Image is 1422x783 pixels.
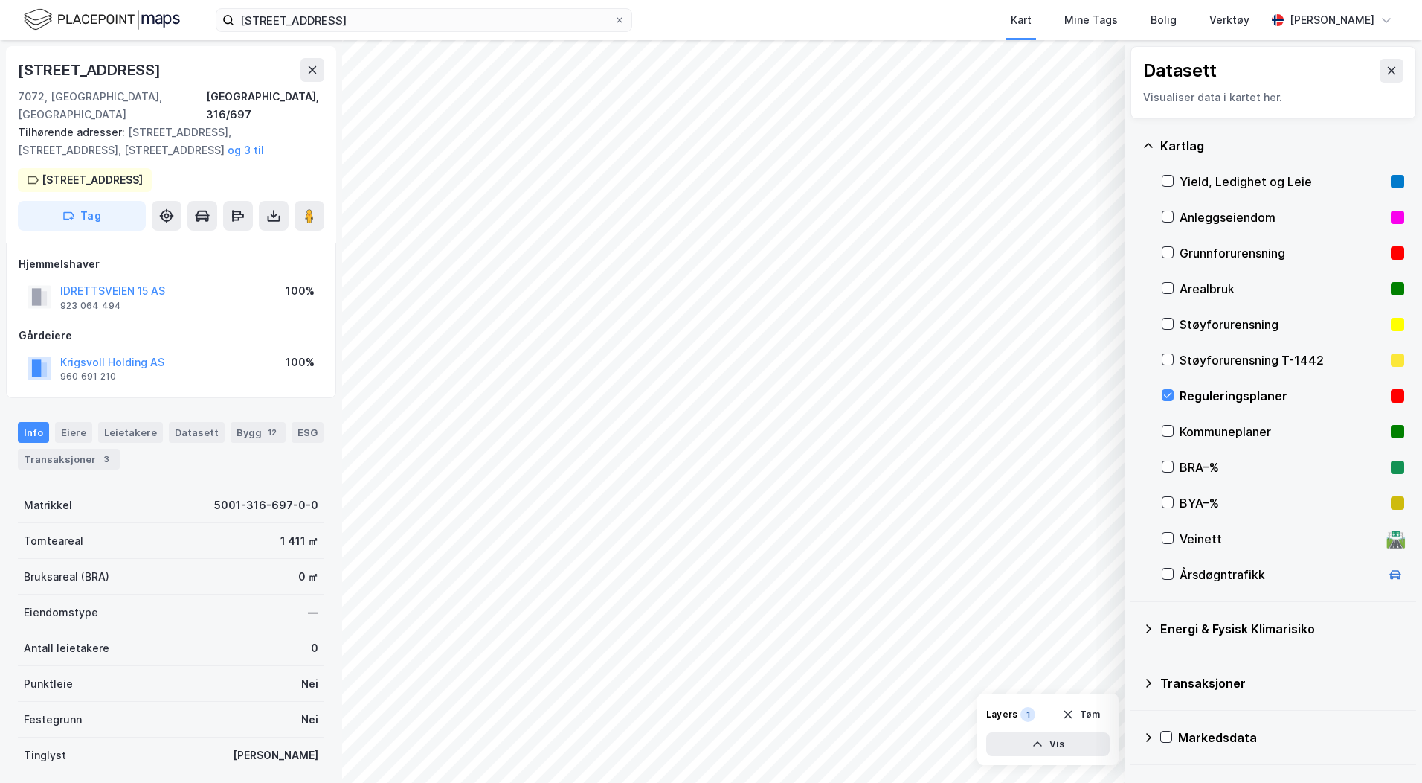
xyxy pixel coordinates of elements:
[1020,707,1035,722] div: 1
[18,126,128,138] span: Tilhørende adresser:
[234,9,614,31] input: Søk på adresse, matrikkel, gårdeiere, leietakere eller personer
[1064,11,1118,29] div: Mine Tags
[18,422,49,443] div: Info
[231,422,286,443] div: Bygg
[24,639,109,657] div: Antall leietakere
[24,747,66,764] div: Tinglyst
[1160,674,1404,692] div: Transaksjoner
[1011,11,1032,29] div: Kart
[1180,458,1385,476] div: BRA–%
[265,425,280,440] div: 12
[1143,59,1217,83] div: Datasett
[169,422,225,443] div: Datasett
[18,58,164,82] div: [STREET_ADDRESS]
[1348,712,1422,783] iframe: Chat Widget
[1180,423,1385,441] div: Kommuneplaner
[308,604,318,621] div: —
[233,747,318,764] div: [PERSON_NAME]
[214,496,318,514] div: 5001-316-697-0-0
[286,282,315,300] div: 100%
[206,88,324,124] div: [GEOGRAPHIC_DATA], 316/697
[1052,703,1110,726] button: Tøm
[311,639,318,657] div: 0
[1180,530,1380,548] div: Veinett
[986,709,1017,720] div: Layers
[986,732,1110,756] button: Vis
[1178,729,1404,747] div: Markedsdata
[301,675,318,693] div: Nei
[1180,494,1385,512] div: BYA–%
[99,452,114,467] div: 3
[1180,387,1385,405] div: Reguleringsplaner
[1151,11,1177,29] div: Bolig
[19,327,324,345] div: Gårdeiere
[1180,208,1385,226] div: Anleggseiendom
[1180,244,1385,262] div: Grunnforurensning
[24,711,82,729] div: Festegrunn
[19,255,324,273] div: Hjemmelshaver
[1290,11,1374,29] div: [PERSON_NAME]
[18,88,206,124] div: 7072, [GEOGRAPHIC_DATA], [GEOGRAPHIC_DATA]
[98,422,163,443] div: Leietakere
[24,532,83,550] div: Tomteareal
[18,124,312,159] div: [STREET_ADDRESS], [STREET_ADDRESS], [STREET_ADDRESS]
[1160,620,1404,638] div: Energi & Fysisk Klimarisiko
[1180,351,1385,369] div: Støyforurensning T-1442
[1348,712,1422,783] div: Kontrollprogram for chat
[1180,316,1385,333] div: Støyforurensning
[42,171,143,189] div: [STREET_ADDRESS]
[18,449,120,470] div: Transaksjoner
[1180,280,1385,298] div: Arealbruk
[24,604,98,621] div: Eiendomstype
[1143,89,1403,106] div: Visualiser data i kartet her.
[24,675,73,693] div: Punktleie
[286,354,315,371] div: 100%
[55,422,92,443] div: Eiere
[18,201,146,231] button: Tag
[298,568,318,586] div: 0 ㎡
[301,711,318,729] div: Nei
[1386,529,1406,549] div: 🛣️
[1160,137,1404,155] div: Kartlag
[24,568,109,586] div: Bruksareal (BRA)
[292,422,324,443] div: ESG
[280,532,318,550] div: 1 411 ㎡
[60,300,121,312] div: 923 064 494
[1180,566,1380,584] div: Årsdøgntrafikk
[24,7,180,33] img: logo.f888ab2527a4732fd821a326f86c7f29.svg
[1180,173,1385,191] div: Yield, Ledighet og Leie
[1209,11,1249,29] div: Verktøy
[24,496,72,514] div: Matrikkel
[60,371,116,383] div: 960 691 210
